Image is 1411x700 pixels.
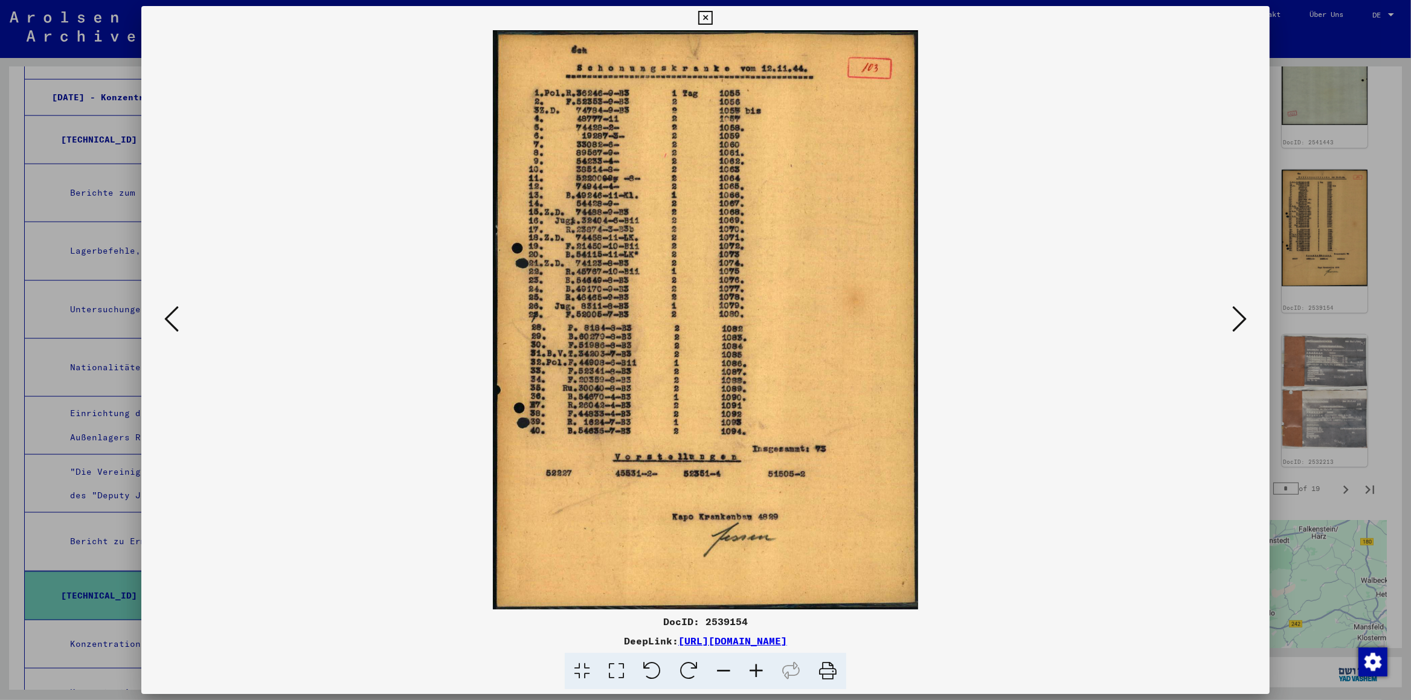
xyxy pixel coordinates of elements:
div: DeepLink: [141,634,1270,648]
a: [URL][DOMAIN_NAME] [678,635,787,647]
img: Zustimmung ändern [1358,647,1387,676]
img: 001.jpg [493,30,919,609]
div: DocID: 2539154 [141,614,1270,629]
